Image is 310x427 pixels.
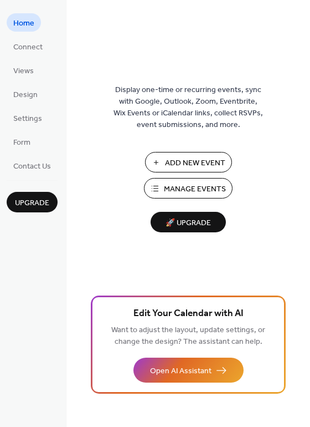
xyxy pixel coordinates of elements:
[113,84,263,131] span: Display one-time or recurring events, sync with Google, Outlook, Zoom, Eventbrite, Wix Events or ...
[13,113,42,125] span: Settings
[7,85,44,103] a: Design
[13,161,51,172] span: Contact Us
[13,42,43,53] span: Connect
[13,89,38,101] span: Design
[150,365,211,377] span: Open AI Assistant
[15,197,49,209] span: Upgrade
[151,212,226,232] button: 🚀 Upgrade
[13,137,30,149] span: Form
[13,65,34,77] span: Views
[7,156,58,175] a: Contact Us
[144,178,232,199] button: Manage Events
[145,152,232,172] button: Add New Event
[7,133,37,151] a: Form
[7,109,49,127] a: Settings
[164,184,226,195] span: Manage Events
[7,13,41,32] a: Home
[7,192,58,212] button: Upgrade
[133,306,244,322] span: Edit Your Calendar with AI
[111,323,265,349] span: Want to adjust the layout, update settings, or change the design? The assistant can help.
[7,61,40,79] a: Views
[13,18,34,29] span: Home
[165,157,225,169] span: Add New Event
[7,37,49,55] a: Connect
[157,216,219,231] span: 🚀 Upgrade
[133,358,244,383] button: Open AI Assistant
